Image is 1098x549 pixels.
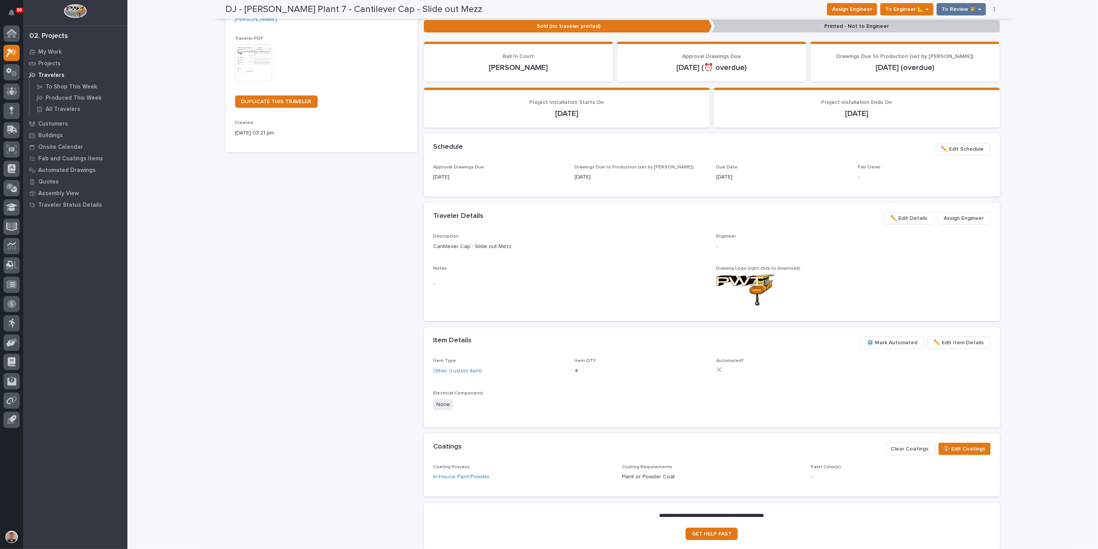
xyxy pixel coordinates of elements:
[23,141,127,153] a: Onsite Calendar
[433,165,484,170] span: Approval Drawings Due
[23,129,127,141] a: Buildings
[575,359,596,363] span: Item QTY
[683,54,741,59] span: Approval Drawings Due
[23,69,127,81] a: Travelers
[23,153,127,164] a: Fab and Coatings Items
[575,165,694,170] span: Drawings Due to Production (set by [PERSON_NAME])
[944,444,986,454] span: 🎨 Edit Coatings
[433,359,456,363] span: Item Type
[433,337,471,345] h2: Item Details
[433,266,447,271] span: Notes
[38,72,64,79] p: Travelers
[891,444,929,454] span: Clear Coatings
[433,399,453,410] span: None
[10,9,20,22] div: Notifications86
[38,60,61,67] p: Projects
[575,367,707,375] p: 4
[46,95,102,102] p: Produced This Week
[23,199,127,211] a: Traveler Status Details
[717,359,744,363] span: Automated?
[891,214,928,223] span: ✏️ Edit Details
[3,5,20,21] button: Notifications
[686,528,738,540] a: GET HELP FAST
[433,243,707,251] p: Cantilever Cap - Slide out Mezz
[235,36,264,41] span: Traveler PDF
[867,338,918,347] span: ⚙️ Mark Automated
[38,132,63,139] p: Buildings
[717,243,991,251] p: -
[939,443,991,455] button: 🎨 Edit Coatings
[23,176,127,187] a: Quotes
[235,129,408,137] p: [DATE] 03:21 pm
[622,465,672,469] span: Coating Requirements
[23,187,127,199] a: Assembly View
[424,20,712,33] p: Sold (no traveler printed)
[433,173,566,181] p: [DATE]
[235,95,318,108] a: DUPLICATE THIS TRAVELER
[38,144,83,151] p: Onsite Calendar
[64,4,86,18] img: Workspace Logo
[38,49,62,56] p: My Work
[837,54,974,59] span: Drawings Due to Production (set by [PERSON_NAME])
[884,443,935,455] button: Clear Coatings
[433,367,482,375] a: Other (custom item)
[433,465,469,469] span: Coating Process
[23,58,127,69] a: Projects
[433,63,604,72] p: [PERSON_NAME]
[30,81,127,92] a: To Shop This Week
[433,234,459,239] span: Description
[880,3,934,15] button: To Engineer 📐 →
[822,100,892,105] span: Project Installation Ends On
[38,167,96,174] p: Automated Drawings
[884,212,934,224] button: ✏️ Edit Details
[530,100,604,105] span: Project Installation Starts On
[858,165,881,170] span: Fab Crews
[30,92,127,103] a: Produced This Week
[575,173,707,181] p: [DATE]
[17,7,22,13] p: 86
[241,99,312,104] span: DUPLICATE THIS TRAVELER
[38,121,68,127] p: Customers
[717,266,801,271] span: Drawing Logo (right-click to download)
[712,20,1000,33] p: Printed - Not to Engineer
[861,337,924,349] button: ⚙️ Mark Automated
[38,155,103,162] p: Fab and Coatings Items
[717,165,738,170] span: Due Date
[433,212,483,221] h2: Traveler Details
[717,173,849,181] p: [DATE]
[717,234,736,239] span: Engineer
[3,529,20,545] button: users-avatar
[46,83,97,90] p: To Shop This Week
[38,178,59,185] p: Quotes
[30,104,127,114] a: All Travelers
[935,143,991,155] button: ✏️ Edit Schedule
[827,3,877,15] button: Assign Engineer
[433,143,463,151] h2: Schedule
[934,338,984,347] span: ✏️ Edit Item Details
[820,63,991,72] p: [DATE] (overdue)
[46,106,80,113] p: All Travelers
[433,280,707,288] p: -
[226,4,483,15] h2: DJ - [PERSON_NAME] Plant 7 - Cantilever Cap - Slide out Mezz
[29,32,68,41] div: 02. Projects
[944,214,984,223] span: Assign Engineer
[235,121,253,125] span: Created
[433,391,483,396] span: Electrical Components
[433,443,462,451] h2: Coatings
[717,275,774,306] img: oeOW1LFpusE5jmTMy8K4bC51YXgvNY0WT2L9_qz4cr4
[937,212,991,224] button: Assign Engineer
[622,473,801,481] p: Paint or Powder Coat
[235,15,277,24] a: [PERSON_NAME]
[885,5,929,14] span: To Engineer 📐 →
[811,473,990,481] p: -
[23,164,127,176] a: Automated Drawings
[811,465,841,469] span: Paint Color(s)
[832,5,872,14] span: Assign Engineer
[433,109,701,118] p: [DATE]
[723,109,991,118] p: [DATE]
[433,473,490,481] a: In-House Paint/Powder
[927,337,991,349] button: ✏️ Edit Item Details
[38,202,102,209] p: Traveler Status Details
[626,63,797,72] p: [DATE] (⏰ overdue)
[937,3,986,15] button: To Review 👨‍🏭 →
